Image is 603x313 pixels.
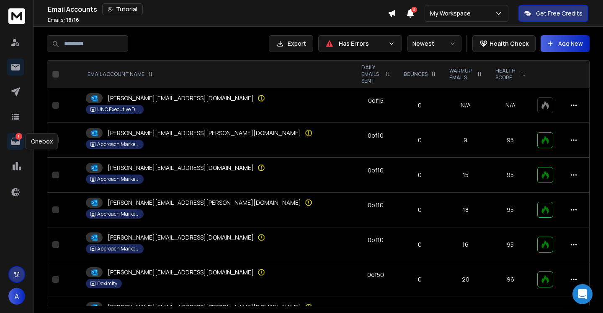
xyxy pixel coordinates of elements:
[97,245,139,252] p: Approach Marketing
[472,35,536,52] button: Health Check
[536,9,582,18] p: Get Free Credits
[108,94,254,102] p: [PERSON_NAME][EMAIL_ADDRESS][DOMAIN_NAME]
[489,158,532,193] td: 95
[443,262,489,297] td: 20
[8,288,25,305] button: A
[48,3,388,15] div: Email Accounts
[572,284,593,304] div: Open Intercom Messenger
[367,271,384,279] div: 0 of 50
[97,176,139,183] p: Approach Marketing
[443,123,489,158] td: 9
[407,35,461,52] button: Newest
[402,101,438,110] p: 0
[108,164,254,172] p: [PERSON_NAME][EMAIL_ADDRESS][DOMAIN_NAME]
[368,166,384,175] div: 0 of 10
[402,136,438,144] p: 0
[489,193,532,227] td: 95
[26,133,58,149] div: Onebox
[88,71,153,78] div: EMAIL ACCOUNT NAME
[402,206,438,214] p: 0
[449,68,474,81] p: WARMUP EMAILS
[108,198,301,207] p: [PERSON_NAME][EMAIL_ADDRESS][PERSON_NAME][DOMAIN_NAME]
[108,129,301,137] p: [PERSON_NAME][EMAIL_ADDRESS][PERSON_NAME][DOMAIN_NAME]
[402,240,438,249] p: 0
[443,193,489,227] td: 18
[361,64,382,84] p: DAILY EMAILS SENT
[7,133,24,150] a: 1
[48,17,79,23] p: Emails :
[97,280,117,287] p: Doximity
[368,97,384,105] div: 0 of 15
[269,35,313,52] button: Export
[489,123,532,158] td: 95
[489,227,532,262] td: 95
[494,101,527,110] p: N/A
[443,158,489,193] td: 15
[339,39,385,48] p: Has Errors
[404,71,428,78] p: BOUNCES
[411,7,417,13] span: 2
[108,303,301,311] p: [PERSON_NAME][EMAIL_ADDRESS][PERSON_NAME][DOMAIN_NAME]
[495,68,517,81] p: HEALTH SCORE
[518,5,588,22] button: Get Free Credits
[443,227,489,262] td: 16
[97,106,139,113] p: UNC Executive Development
[541,35,590,52] button: Add New
[66,16,79,23] span: 16 / 16
[97,141,139,148] p: Approach Marketing
[402,275,438,284] p: 0
[108,268,254,276] p: [PERSON_NAME][EMAIL_ADDRESS][DOMAIN_NAME]
[443,88,489,123] td: N/A
[430,9,474,18] p: My Workspace
[368,201,384,209] div: 0 of 10
[368,236,384,244] div: 0 of 10
[402,171,438,179] p: 0
[489,262,532,297] td: 96
[490,39,528,48] p: Health Check
[368,131,384,140] div: 0 of 10
[97,211,139,217] p: Approach Marketing
[15,133,22,140] p: 1
[102,3,143,15] button: Tutorial
[108,233,254,242] p: [PERSON_NAME][EMAIL_ADDRESS][DOMAIN_NAME]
